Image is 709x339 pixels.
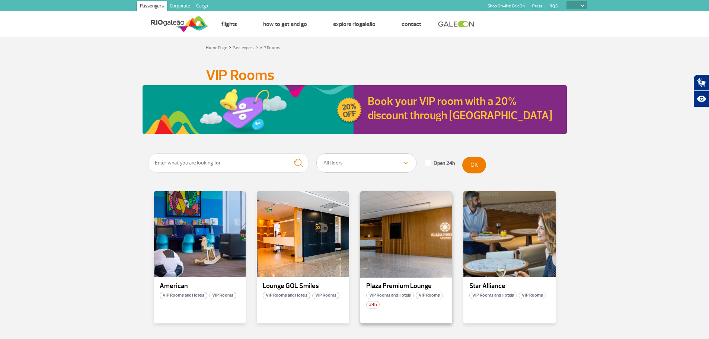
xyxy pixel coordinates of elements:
a: VIP Rooms [259,45,280,51]
span: VIP Rooms [209,292,236,299]
button: Abrir recursos assistivos. [693,91,709,107]
a: Press [532,4,542,9]
span: VIP Rooms [312,292,339,299]
span: VIP Rooms and Hotels [263,292,310,299]
span: VIP Rooms [416,292,443,299]
a: Passengers [137,1,167,13]
a: Cargo [193,1,211,13]
button: OK [462,157,486,173]
p: American [160,282,240,290]
a: > [229,43,231,51]
a: How to get and go [263,20,307,28]
div: Plugin de acessibilidade da Hand Talk. [693,74,709,107]
a: Shop On-line GaleOn [488,4,525,9]
a: Passengers [233,45,254,51]
img: Book your VIP room with a 20% discount through GaleON [143,85,363,134]
span: VIP Rooms [519,292,546,299]
span: VIP Rooms and Hotels [469,292,517,299]
a: Explore RIOgaleão [333,20,376,28]
span: VIP Rooms and Hotels [160,292,207,299]
span: 24h [366,301,380,308]
a: Book your VIP room with a 20% discount through [GEOGRAPHIC_DATA] [368,94,552,122]
a: > [255,43,258,51]
p: Star Alliance [469,282,550,290]
p: Plaza Premium Lounge [366,282,447,290]
label: Open 24h [425,160,455,167]
a: Home Page [206,45,227,51]
a: Contact [402,20,421,28]
a: Flights [221,20,237,28]
h1: VIP Rooms [206,69,504,81]
span: VIP Rooms and Hotels [366,292,414,299]
input: Enter what you are looking for [148,153,309,173]
a: Corporate [167,1,193,13]
p: Lounge GOL Smiles [263,282,343,290]
button: Abrir tradutor de língua de sinais. [693,74,709,91]
a: RQS [550,4,558,9]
